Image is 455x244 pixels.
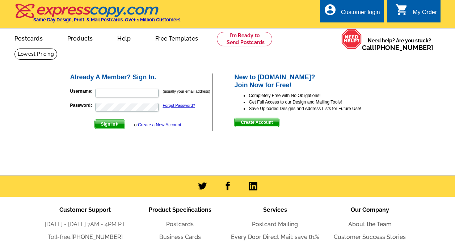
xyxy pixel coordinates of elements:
a: Free Templates [144,29,210,46]
button: Create Account [234,118,279,127]
small: (usually your email address) [163,89,210,93]
a: Postcards [3,29,54,46]
div: Customer login [341,9,380,19]
div: or [134,122,181,128]
li: [DATE] - [DATE] 7AM - 4PM PT [38,220,132,229]
a: Every Door Direct Mail: save 81% [231,234,319,240]
span: Customer Support [59,206,111,213]
a: Help [106,29,142,46]
a: Postcard Mailing [252,221,298,228]
a: [PHONE_NUMBER] [71,234,123,240]
label: Username: [70,88,94,94]
li: Toll-free: [38,233,132,241]
a: account_circle Customer login [324,8,380,17]
a: Create a New Account [138,122,181,127]
div: My Order [413,9,437,19]
a: [PHONE_NUMBER] [374,44,433,51]
a: Postcards [166,221,194,228]
a: Forgot Password? [163,103,195,108]
span: Create Account [235,118,279,127]
img: button-next-arrow-white.png [115,122,119,126]
i: account_circle [324,3,337,16]
span: Need help? Are you stuck? [362,37,437,51]
button: Sign In [94,119,125,129]
li: Get Full Access to our Design and Mailing Tools! [249,99,386,105]
h2: New to [DOMAIN_NAME]? Join Now for Free! [234,73,386,89]
a: Products [56,29,105,46]
h4: Same Day Design, Print, & Mail Postcards. Over 1 Million Customers. [33,17,181,22]
span: Services [263,206,287,213]
img: help [341,29,362,49]
a: Customer Success Stories [334,234,406,240]
a: Same Day Design, Print, & Mail Postcards. Over 1 Million Customers. [14,9,181,22]
h2: Already A Member? Sign In. [70,73,212,81]
i: shopping_cart [395,3,408,16]
li: Completely Free with No Obligations! [249,92,386,99]
a: About the Team [348,221,392,228]
a: shopping_cart My Order [395,8,437,17]
label: Password: [70,102,94,109]
li: Save Uploaded Designs and Address Lists for Future Use! [249,105,386,112]
span: Call [362,44,433,51]
span: Product Specifications [149,206,211,213]
a: Business Cards [159,234,201,240]
span: Our Company [351,206,389,213]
